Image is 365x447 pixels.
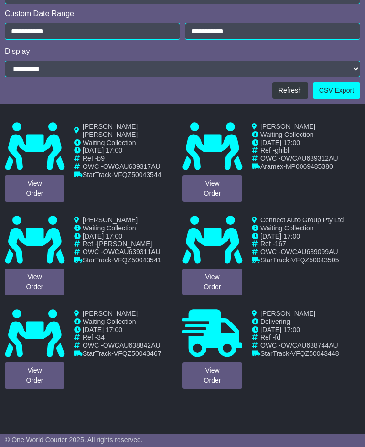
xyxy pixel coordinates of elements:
[83,248,161,256] td: OWC -
[83,171,111,178] span: StarTrack
[286,163,333,170] span: MP0069485380
[313,82,360,99] a: CSV Export
[260,240,344,248] td: Ref -
[260,318,290,325] span: Delivering
[182,362,242,389] a: ViewOrder
[83,256,111,264] span: StarTrack
[275,146,290,154] span: ghibli
[83,318,136,325] span: Waiting Collection
[260,224,314,232] span: Waiting Collection
[83,163,182,171] td: OWC -
[182,175,242,202] a: ViewOrder
[260,146,338,155] td: Ref -
[103,342,161,349] span: OWCAU638842AU
[5,47,360,56] div: Display
[83,326,122,333] span: [DATE] 17:00
[97,155,105,162] span: b9
[114,171,161,178] span: VFQZ50043544
[83,310,138,317] span: [PERSON_NAME]
[83,123,138,138] span: [PERSON_NAME] [PERSON_NAME]
[260,333,339,342] td: Ref -
[281,342,338,349] span: OWCAU638744AU
[83,155,182,163] td: Ref -
[103,248,161,256] span: OWCAU639311AU
[260,256,289,264] span: StarTrack
[83,171,182,179] td: -
[83,146,122,154] span: [DATE] 17:00
[260,326,300,333] span: [DATE] 17:00
[182,269,242,295] a: ViewOrder
[5,436,143,444] span: © One World Courier 2025. All rights reserved.
[83,232,122,240] span: [DATE] 17:00
[260,216,344,224] span: Connect Auto Group Pty Ltd
[260,123,315,130] span: [PERSON_NAME]
[83,240,161,248] td: Ref -
[260,139,300,146] span: [DATE] 17:00
[103,163,161,170] span: OWCAU639317AU
[291,256,339,264] span: VFQZ50043505
[5,9,360,18] div: Custom Date Range
[281,155,338,162] span: OWCAU639312AU
[83,333,161,342] td: Ref -
[5,269,64,295] a: ViewOrder
[260,256,344,264] td: -
[260,232,300,240] span: [DATE] 17:00
[97,240,152,248] span: [PERSON_NAME]
[114,350,161,357] span: VFQZ50043467
[83,342,161,350] td: OWC -
[83,350,111,357] span: StarTrack
[83,350,161,358] td: -
[260,350,289,357] span: StarTrack
[272,82,308,99] button: Refresh
[291,350,339,357] span: VFQZ50043448
[281,248,338,256] span: OWCAU639099AU
[5,175,64,202] a: ViewOrder
[83,256,161,264] td: -
[260,163,338,171] td: -
[260,350,339,358] td: -
[275,333,280,341] span: fd
[114,256,161,264] span: VFQZ50043541
[275,240,286,248] span: 167
[260,155,338,163] td: OWC -
[83,216,138,224] span: [PERSON_NAME]
[83,139,136,146] span: Waiting Collection
[260,342,339,350] td: OWC -
[260,131,314,138] span: Waiting Collection
[260,163,283,170] span: Aramex
[260,248,344,256] td: OWC -
[97,333,105,341] span: 34
[260,310,315,317] span: [PERSON_NAME]
[5,362,64,389] a: ViewOrder
[83,224,136,232] span: Waiting Collection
